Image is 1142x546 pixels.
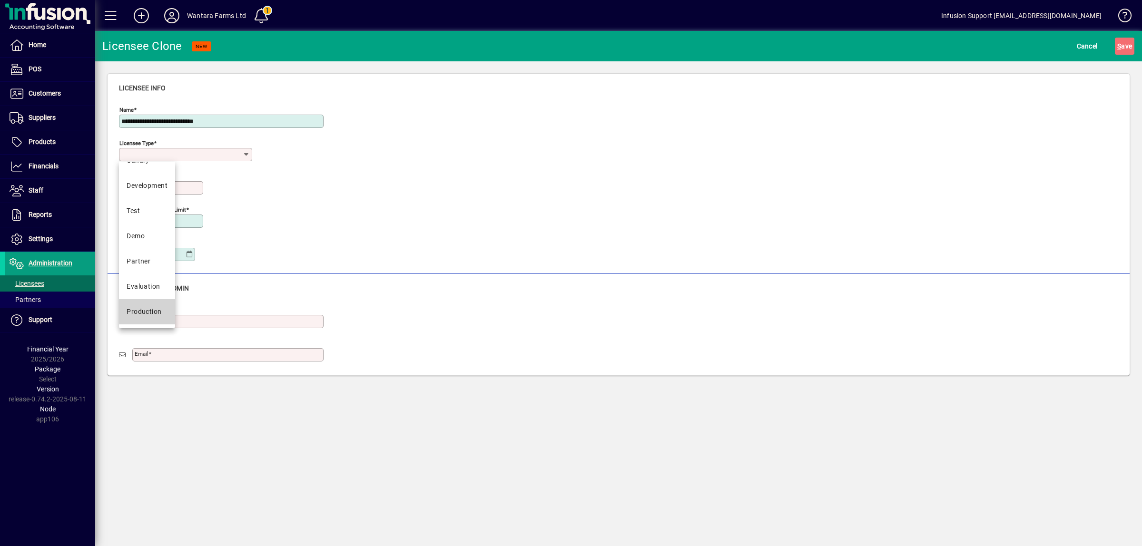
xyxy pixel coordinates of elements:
span: ave [1117,39,1132,54]
div: Wantara Farms Ltd [187,8,246,23]
a: Partners [5,292,95,308]
span: S [1117,42,1121,50]
mat-option: Production [119,299,175,324]
span: Licensee Info [119,84,166,92]
span: Package [35,365,60,373]
span: Partners [10,296,41,303]
a: POS [5,58,95,81]
mat-option: Development [119,173,175,198]
mat-option: Partner [119,249,175,274]
span: Cancel [1077,39,1098,54]
span: NEW [196,43,207,49]
span: Settings [29,235,53,243]
mat-option: Test [119,198,175,224]
div: Development [127,181,167,191]
div: Test [127,206,140,216]
mat-label: Email [135,351,148,357]
span: Node [40,405,56,413]
a: Knowledge Base [1111,2,1130,33]
span: Suppliers [29,114,56,121]
span: Financial Year [27,345,69,353]
span: Administration [29,259,72,267]
span: Products [29,138,56,146]
div: Licensee Clone [102,39,182,54]
mat-option: Demo [119,224,175,249]
a: Licensees [5,275,95,292]
div: Infusion Support [EMAIL_ADDRESS][DOMAIN_NAME] [941,8,1102,23]
a: Suppliers [5,106,95,130]
span: Staff [29,186,43,194]
a: Settings [5,227,95,251]
mat-option: Evaluation [119,274,175,299]
span: Financials [29,162,59,170]
a: Products [5,130,95,154]
div: Partner [127,256,150,266]
button: Save [1115,38,1134,55]
a: Support [5,308,95,332]
a: Home [5,33,95,57]
a: Staff [5,179,95,203]
span: Home [29,41,46,49]
span: POS [29,65,41,73]
button: Profile [157,7,187,24]
mat-error: Required [121,161,245,171]
span: Support [29,316,52,323]
mat-label: Licensee Type [119,140,154,146]
div: Evaluation [127,282,160,292]
mat-label: Name [119,107,134,113]
span: Reports [29,211,52,218]
a: Reports [5,203,95,227]
span: Licensees [10,280,44,287]
button: Add [126,7,157,24]
span: Customers [29,89,61,97]
div: Production [127,307,161,317]
span: Version [37,385,59,393]
button: Cancel [1074,38,1100,55]
a: Financials [5,155,95,178]
a: Customers [5,82,95,106]
div: Demo [127,231,145,241]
